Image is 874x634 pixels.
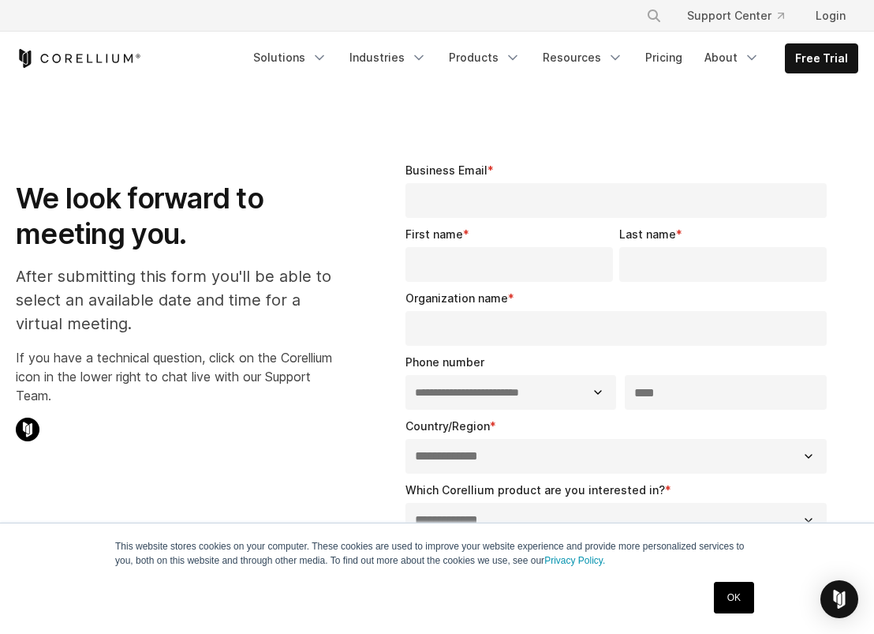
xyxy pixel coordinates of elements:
[244,43,858,73] div: Navigation Menu
[786,44,857,73] a: Free Trial
[619,227,676,241] span: Last name
[439,43,530,72] a: Products
[405,483,665,497] span: Which Corellium product are you interested in?
[115,539,759,568] p: This website stores cookies on your computer. These cookies are used to improve your website expe...
[405,419,490,433] span: Country/Region
[544,555,605,566] a: Privacy Policy.
[16,49,141,68] a: Corellium Home
[714,582,754,613] a: OK
[820,580,858,618] div: Open Intercom Messenger
[405,355,484,369] span: Phone number
[16,418,39,441] img: Corellium Chat Icon
[16,348,349,405] p: If you have a technical question, click on the Corellium icon in the lower right to chat live wit...
[533,43,633,72] a: Resources
[405,163,487,177] span: Business Email
[695,43,769,72] a: About
[244,43,337,72] a: Solutions
[405,291,508,305] span: Organization name
[674,2,797,30] a: Support Center
[803,2,858,30] a: Login
[16,181,349,252] h1: We look forward to meeting you.
[627,2,858,30] div: Navigation Menu
[640,2,668,30] button: Search
[340,43,436,72] a: Industries
[405,227,463,241] span: First name
[636,43,692,72] a: Pricing
[16,264,349,336] p: After submitting this form you'll be able to select an available date and time for a virtual meet...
